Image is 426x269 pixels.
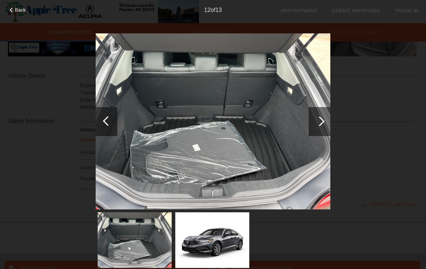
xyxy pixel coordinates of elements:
[395,8,419,13] a: Trade-In
[216,7,222,13] span: 13
[97,212,171,268] img: adfd44abbfe7510e122ceaa23daf4cd5.jpg
[204,7,211,13] span: 12
[332,8,380,13] a: Credit Approved
[175,212,249,268] img: 341b4f724175cf1f0cce24fb1ec6cc94.jpg
[96,33,330,210] img: adfd44abbfe7510e122ceaa23daf4cd5.jpg
[15,7,26,13] span: Back
[281,8,317,13] a: Appointment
